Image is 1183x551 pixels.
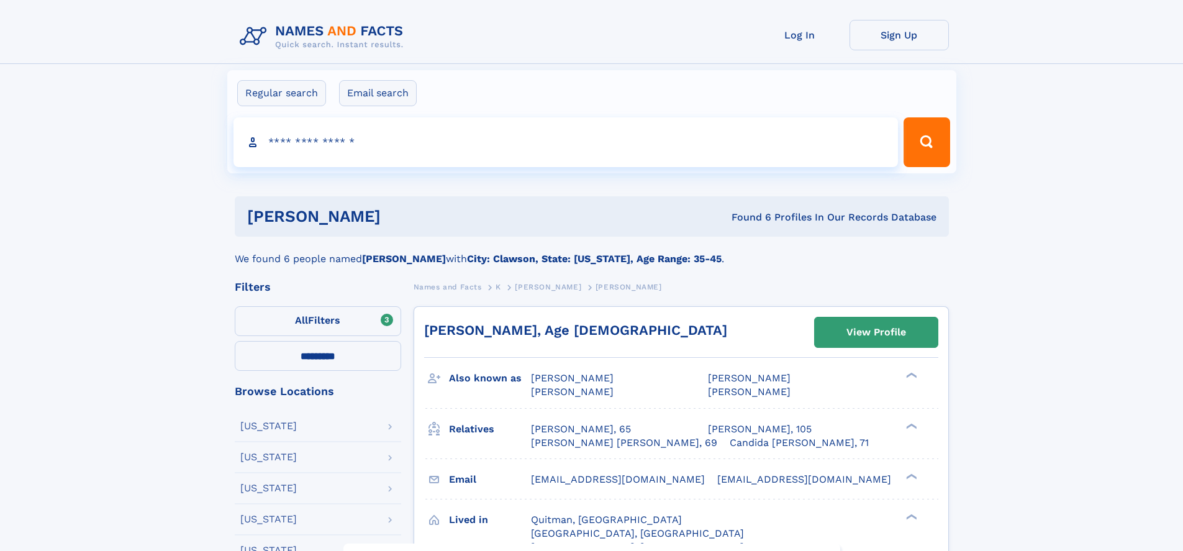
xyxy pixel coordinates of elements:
[449,509,531,531] h3: Lived in
[515,279,581,294] a: [PERSON_NAME]
[247,209,556,224] h1: [PERSON_NAME]
[237,80,326,106] label: Regular search
[708,386,791,398] span: [PERSON_NAME]
[556,211,936,224] div: Found 6 Profiles In Our Records Database
[531,527,744,539] span: [GEOGRAPHIC_DATA], [GEOGRAPHIC_DATA]
[717,473,891,485] span: [EMAIL_ADDRESS][DOMAIN_NAME]
[903,472,918,480] div: ❯
[235,237,949,266] div: We found 6 people named with .
[339,80,417,106] label: Email search
[846,318,906,347] div: View Profile
[235,281,401,293] div: Filters
[496,279,501,294] a: K
[815,317,938,347] a: View Profile
[362,253,446,265] b: [PERSON_NAME]
[708,422,812,436] a: [PERSON_NAME], 105
[235,306,401,336] label: Filters
[449,419,531,440] h3: Relatives
[750,20,850,50] a: Log In
[531,386,614,398] span: [PERSON_NAME]
[903,422,918,430] div: ❯
[515,283,581,291] span: [PERSON_NAME]
[467,253,722,265] b: City: Clawson, State: [US_STATE], Age Range: 35-45
[424,322,727,338] a: [PERSON_NAME], Age [DEMOGRAPHIC_DATA]
[240,514,297,524] div: [US_STATE]
[449,469,531,490] h3: Email
[596,283,662,291] span: [PERSON_NAME]
[850,20,949,50] a: Sign Up
[233,117,899,167] input: search input
[295,314,308,326] span: All
[903,512,918,521] div: ❯
[903,371,918,380] div: ❯
[531,514,682,526] span: Quitman, [GEOGRAPHIC_DATA]
[240,483,297,493] div: [US_STATE]
[531,372,614,384] span: [PERSON_NAME]
[531,473,705,485] span: [EMAIL_ADDRESS][DOMAIN_NAME]
[708,372,791,384] span: [PERSON_NAME]
[235,20,414,53] img: Logo Names and Facts
[730,436,869,450] a: Candida [PERSON_NAME], 71
[414,279,482,294] a: Names and Facts
[449,368,531,389] h3: Also known as
[531,422,631,436] a: [PERSON_NAME], 65
[904,117,950,167] button: Search Button
[235,386,401,397] div: Browse Locations
[240,421,297,431] div: [US_STATE]
[240,452,297,462] div: [US_STATE]
[496,283,501,291] span: K
[531,436,717,450] a: [PERSON_NAME] [PERSON_NAME], 69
